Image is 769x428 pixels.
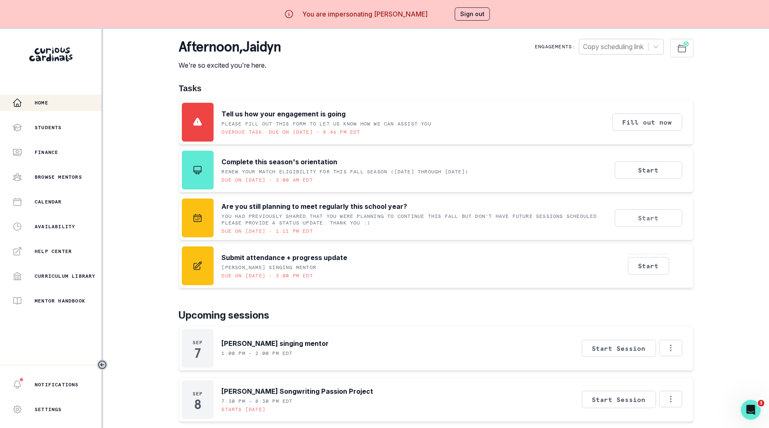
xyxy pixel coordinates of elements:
p: Browse Mentors [35,174,82,180]
iframe: Intercom live chat [741,400,761,420]
p: You had previously shared that you were planning to continue this Fall but don't have future sess... [222,213,611,226]
button: Start Session [582,340,656,357]
button: Schedule Sessions [670,39,694,57]
button: Fill out now [612,114,682,131]
div: Copy scheduling link [583,42,644,52]
p: 8 [194,400,201,409]
button: Sign out [455,7,490,21]
p: [PERSON_NAME] singing mentor [222,264,317,271]
p: Sep [193,390,203,397]
p: Sep [193,339,203,346]
p: Settings [35,406,62,413]
p: Submit attendance + progress update [222,253,348,262]
p: Home [35,99,48,106]
p: Curriculum Library [35,273,96,279]
p: Engagements: [535,43,575,50]
button: Options [659,391,682,407]
p: Starts [DATE] [222,406,266,413]
button: Start Session [582,391,656,408]
button: Start [615,161,682,179]
p: Due on [DATE] • 3:00 PM EDT [222,272,313,279]
button: Start [628,257,669,274]
p: Mentor Handbook [35,298,85,304]
p: Calendar [35,199,62,205]
p: You are impersonating [PERSON_NAME] [302,9,428,19]
p: Finance [35,149,58,156]
p: Due on [DATE] • 3:00 AM EDT [222,177,313,183]
p: Please fill out this form to let us know how we can assist you [222,121,431,127]
p: Complete this season's orientation [222,157,338,167]
p: Upcoming sessions [179,308,694,323]
p: We're so excited you're here. [179,60,281,70]
p: Availability [35,223,75,230]
p: afternoon , Jaidyn [179,39,281,55]
h1: Tasks [179,83,694,93]
p: RENEW YOUR MATCH ELIGIBILITY FOR THIS FALL SEASON ([DATE] through [DATE]) [222,168,469,175]
p: 7:30 PM - 8:30 PM EDT [222,398,293,404]
p: 1:00 PM - 2:00 PM EDT [222,350,293,357]
button: Start [615,209,682,227]
p: Due on [DATE] • 1:11 PM EDT [222,228,313,234]
span: 3 [758,400,764,407]
p: Overdue task: Due on [DATE] • 8:46 PM EDT [222,129,360,135]
p: Students [35,124,62,131]
p: [PERSON_NAME] Songwriting Passion Project [222,386,374,396]
img: Curious Cardinals Logo [29,47,73,61]
button: Toggle sidebar [97,359,108,370]
p: Help Center [35,248,72,255]
button: Options [659,340,682,356]
p: 7 [195,349,200,357]
p: Notifications [35,381,79,388]
p: Tell us how your engagement is going [222,109,346,119]
p: Are you still planning to meet regularly this school year? [222,201,407,211]
p: [PERSON_NAME] singing mentor [222,338,329,348]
